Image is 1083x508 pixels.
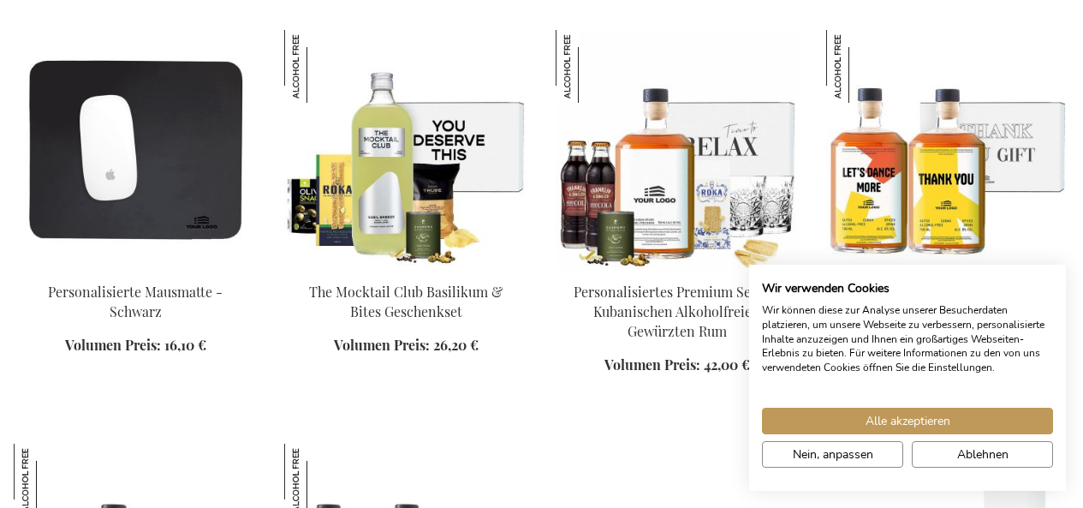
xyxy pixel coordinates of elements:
a: Personalisiertes Premium Set Für Kubanischen Alkoholfreien Gewürzten Rum [574,283,781,340]
a: Volumen Preis: 42,00 € [604,356,750,375]
a: Volumen Preis: 16,10 € [65,336,206,356]
a: Personalised Leather Mouse Pad - Black [14,261,257,278]
button: cookie Einstellungen anpassen [762,441,903,468]
span: 16,10 € [164,336,206,354]
h2: Wir verwenden Cookies [762,281,1053,296]
a: Volumen Preis: 26,20 € [334,336,479,356]
img: Personalisiertes Premium Set Für Kubanischen Alkoholfreien Gewürzten Rum [556,30,628,103]
span: 26,20 € [433,336,479,354]
a: The Mocktail Club Basilikum & Bites Geschenkset The Mocktail Club Basilikum & Bites Geschenkset [284,261,527,278]
a: Personalised Non-Alcoholic Cuban Spiced Rum Premium Set Personalisiertes Premium Set Für Kubanisc... [556,261,799,278]
span: Ablehnen [957,445,1009,463]
img: Personalised Leather Mouse Pad - Black [14,30,257,270]
span: Volumen Preis: [334,336,430,354]
button: Alle verweigern cookies [912,441,1053,468]
button: Akzeptieren Sie alle cookies [762,408,1053,434]
a: Personalisiertes Geschenkset Für Kubanischen Alkoholfreien Gewürzten Rum Personalisiertes Geschen... [826,261,1069,278]
img: Personalisiertes Geschenkset Für Kubanischen Alkoholfreien Gewürzten Rum [826,30,899,103]
img: Personalised Non-Alcoholic Cuban Spiced Rum Premium Set [556,30,799,270]
img: The Mocktail Club Basilikum & Bites Geschenkset [284,30,357,103]
span: Nein, anpassen [793,445,873,463]
a: The Mocktail Club Basilikum & Bites Geschenkset [309,283,503,320]
span: Alle akzeptieren [866,412,950,430]
span: 42,00 € [704,356,750,374]
a: Personalisierte Mausmatte - Schwarz [48,283,223,320]
p: Wir können diese zur Analyse unserer Besucherdaten platzieren, um unsere Webseite zu verbessern, ... [762,303,1053,375]
span: Volumen Preis: [604,356,700,374]
img: Personalisiertes Geschenkset Für Kubanischen Alkoholfreien Gewürzten Rum [826,30,1069,270]
span: Volumen Preis: [65,336,161,354]
img: The Mocktail Club Basilikum & Bites Geschenkset [284,30,527,270]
